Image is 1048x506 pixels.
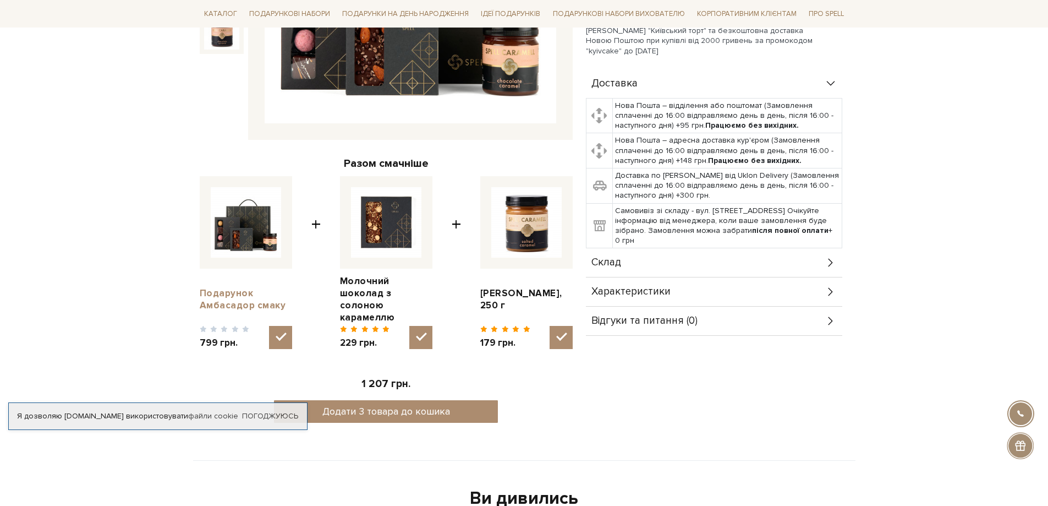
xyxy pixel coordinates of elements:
a: Про Spell [804,6,848,23]
a: Подарунки на День народження [338,6,473,23]
b: Працюємо без вихідних. [705,121,799,130]
a: Погоджуюсь [242,411,298,421]
td: Доставка по [PERSON_NAME] від Uklon Delivery (Замовлення сплаченні до 16:00 відправляємо день в д... [613,168,842,204]
span: + [452,176,461,350]
span: 799 грн. [200,337,250,349]
b: Працюємо без вихідних. [708,156,802,165]
div: Я дозволяю [DOMAIN_NAME] використовувати [9,411,307,421]
td: Нова Пошта – адресна доставка кур'єром (Замовлення сплаченні до 16:00 відправляємо день в день, п... [613,133,842,168]
img: Подарунок Амбасадор смаку [211,187,281,258]
a: Подарункові набори вихователю [548,4,689,23]
span: Відгуки та питання (0) [591,316,698,326]
a: Подарункові набори [245,6,334,23]
td: Самовивіз зі складу - вул. [STREET_ADDRESS] Очікуйте інформацію від менеджера, коли ваше замовлен... [613,203,842,248]
span: 229 грн. [340,337,390,349]
span: Склад [591,258,621,268]
a: Молочний шоколад з солоною карамеллю [340,275,432,324]
div: [PERSON_NAME] "Київський торт" та безкоштовна доставка Новою Поштою при купівлі від 2000 гривень ... [586,26,849,56]
span: + [311,176,321,350]
span: Характеристики [591,287,671,297]
button: Додати 3 товара до кошика [274,400,498,423]
img: Молочний шоколад з солоною карамеллю [351,187,421,258]
div: Разом смачніше [200,156,573,171]
b: після повної оплати [752,226,828,235]
a: файли cookie [188,411,238,421]
span: 179 грн. [480,337,530,349]
a: Подарунок Амбасадор смаку [200,287,292,312]
a: Ідеї подарунків [476,6,545,23]
a: Корпоративним клієнтам [693,4,801,23]
span: 1 207 грн. [361,378,410,390]
img: Подарунок Амбасадор смаку [204,14,239,49]
td: Нова Пошта – відділення або поштомат (Замовлення сплаченні до 16:00 відправляємо день в день, піс... [613,98,842,133]
a: Каталог [200,6,242,23]
a: [PERSON_NAME], 250 г [480,287,573,312]
img: Карамель солона, 250 г [491,187,562,258]
span: Доставка [591,79,638,89]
